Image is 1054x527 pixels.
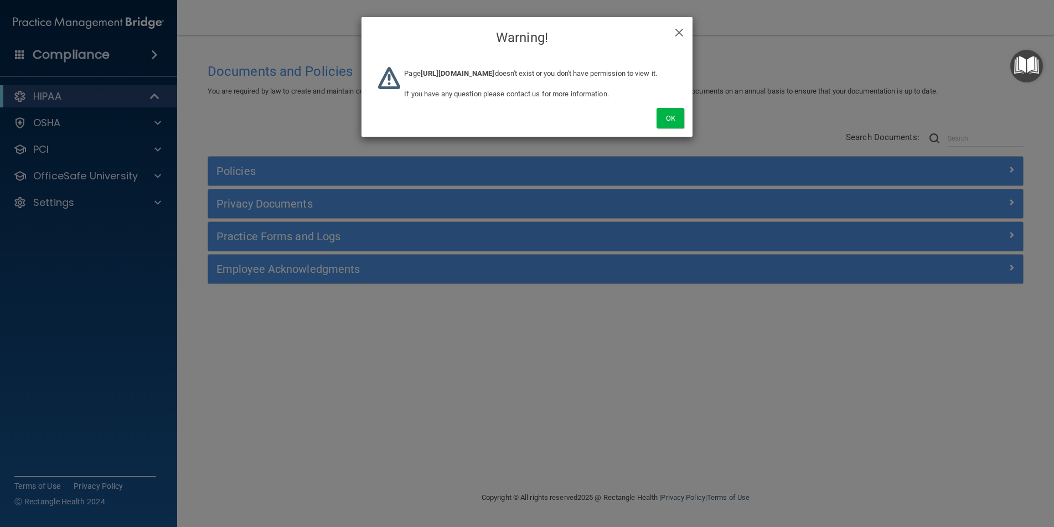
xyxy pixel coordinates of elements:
[657,108,684,128] button: Ok
[421,69,495,77] b: [URL][DOMAIN_NAME]
[404,87,676,101] p: If you have any question please contact us for more information.
[378,67,400,89] img: warning-logo.669c17dd.png
[674,20,684,42] span: ×
[404,67,676,80] p: Page doesn't exist or you don't have permission to view it.
[1010,50,1043,82] button: Open Resource Center
[370,25,684,50] h4: Warning!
